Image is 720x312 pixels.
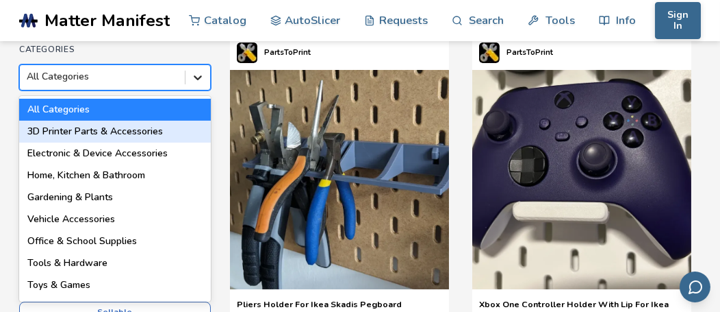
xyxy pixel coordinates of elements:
p: PartsToPrint [506,45,553,60]
span: Matter Manifest [44,11,170,30]
div: Office & School Supplies [19,230,211,252]
a: PartsToPrint's profilePartsToPrint [472,36,560,70]
input: All CategoriesAll Categories3D Printer Parts & AccessoriesElectronic & Device AccessoriesHome, Ki... [27,71,29,82]
div: Toys & Games [19,274,211,296]
div: Vehicle Accessories [19,208,211,230]
button: Send feedback via email [680,272,710,302]
a: PartsToPrint's profilePartsToPrint [230,36,318,70]
div: Electronic & Device Accessories [19,143,211,165]
div: All Categories [19,99,211,121]
button: Sign In [655,2,701,39]
div: Home, Kitchen & Bathroom [19,165,211,187]
img: PartsToPrint's profile [237,43,257,63]
div: Gardening & Plants [19,187,211,208]
div: Tools & Hardware [19,252,211,274]
img: PartsToPrint's profile [479,43,500,63]
p: PartsToPrint [264,45,311,60]
div: 3D Printer Parts & Accessories [19,121,211,143]
h4: Categories [19,45,211,54]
